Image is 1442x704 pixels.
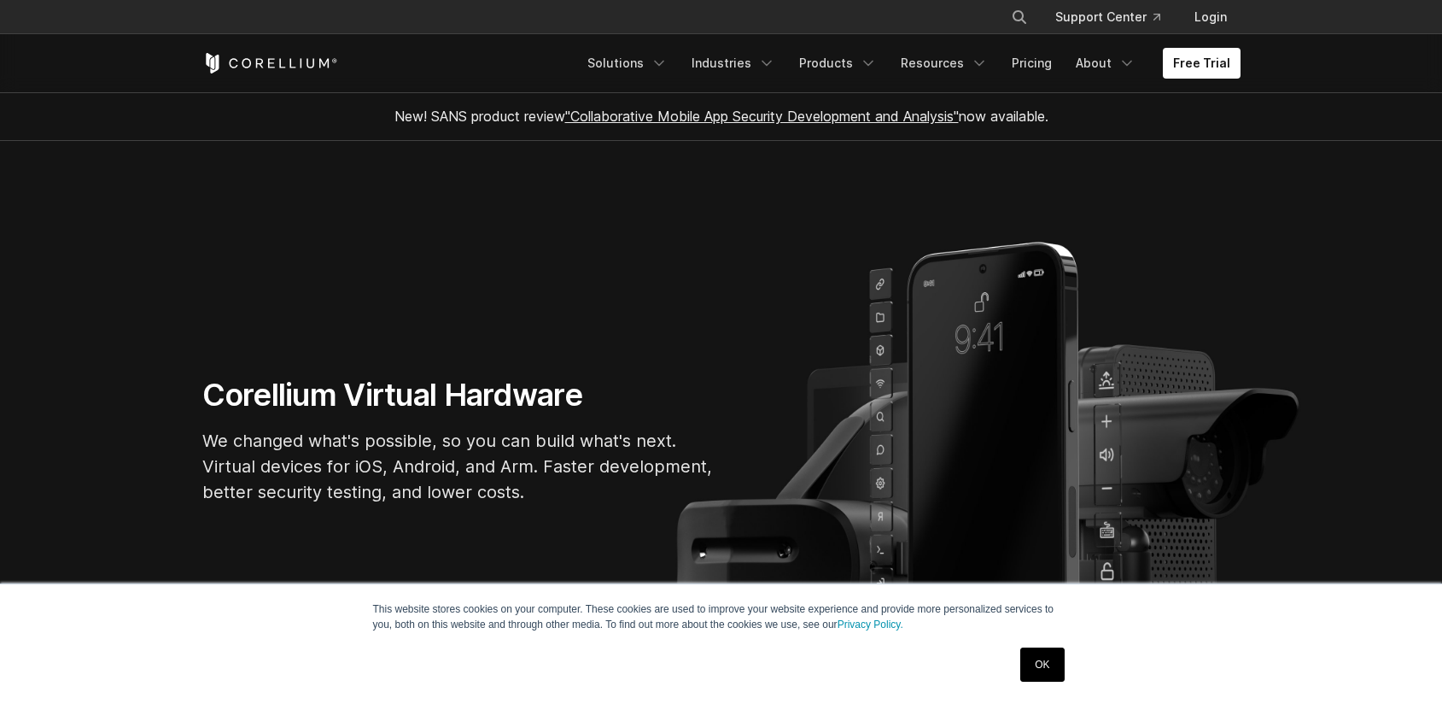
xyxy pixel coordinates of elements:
a: Pricing [1001,48,1062,79]
a: Login [1181,2,1241,32]
a: Free Trial [1163,48,1241,79]
a: Products [789,48,887,79]
a: Solutions [577,48,678,79]
a: Privacy Policy. [838,619,903,631]
button: Search [1004,2,1035,32]
a: "Collaborative Mobile App Security Development and Analysis" [565,108,959,125]
a: Industries [681,48,785,79]
a: OK [1020,648,1064,682]
p: We changed what's possible, so you can build what's next. Virtual devices for iOS, Android, and A... [202,428,715,505]
div: Navigation Menu [577,48,1241,79]
a: Support Center [1042,2,1174,32]
h1: Corellium Virtual Hardware [202,376,715,414]
a: Resources [890,48,998,79]
div: Navigation Menu [990,2,1241,32]
p: This website stores cookies on your computer. These cookies are used to improve your website expe... [373,601,1070,632]
span: New! SANS product review now available. [394,108,1048,125]
a: About [1065,48,1146,79]
a: Corellium Home [202,53,338,73]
